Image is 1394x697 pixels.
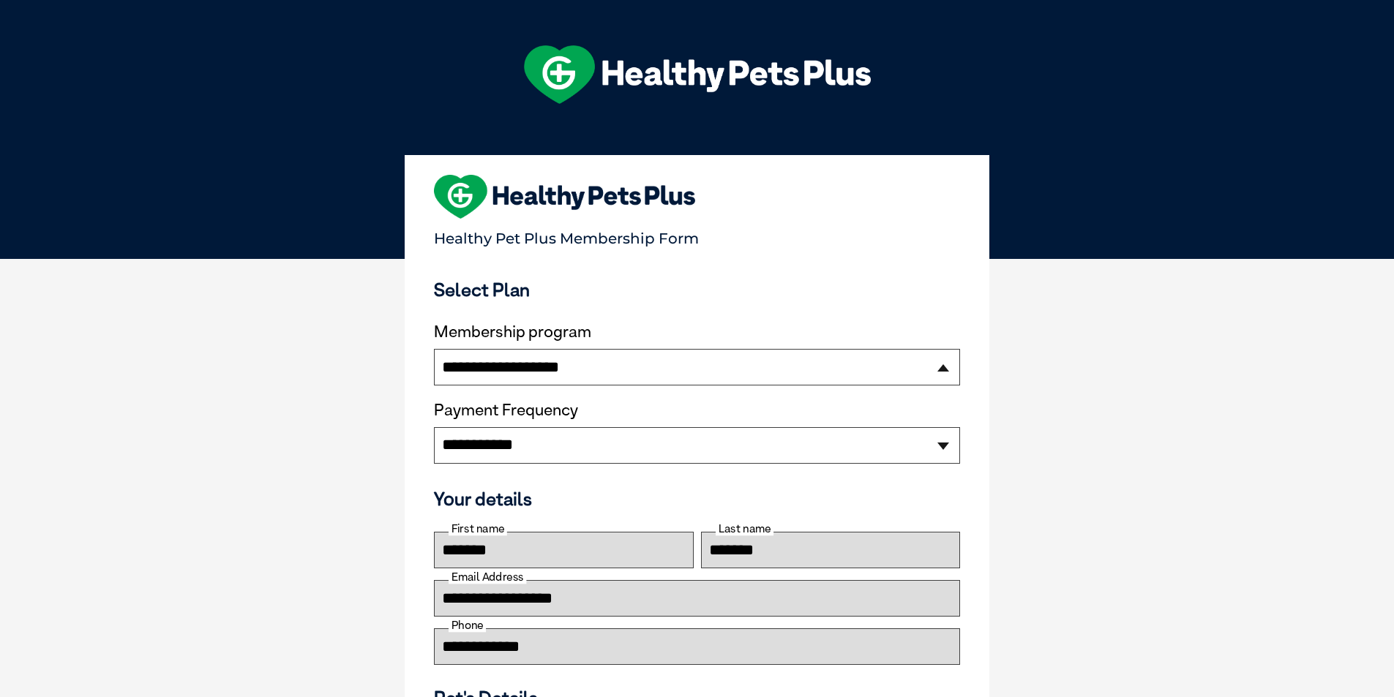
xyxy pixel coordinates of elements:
h3: Select Plan [434,279,960,301]
label: First name [449,522,507,535]
label: Phone [449,619,486,632]
p: Healthy Pet Plus Membership Form [434,223,960,247]
label: Payment Frequency [434,401,578,420]
img: hpp-logo-landscape-green-white.png [524,45,871,104]
h3: Your details [434,488,960,510]
label: Last name [716,522,773,535]
img: heart-shape-hpp-logo-large.png [434,175,695,219]
label: Membership program [434,323,960,342]
label: Email Address [449,570,526,584]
